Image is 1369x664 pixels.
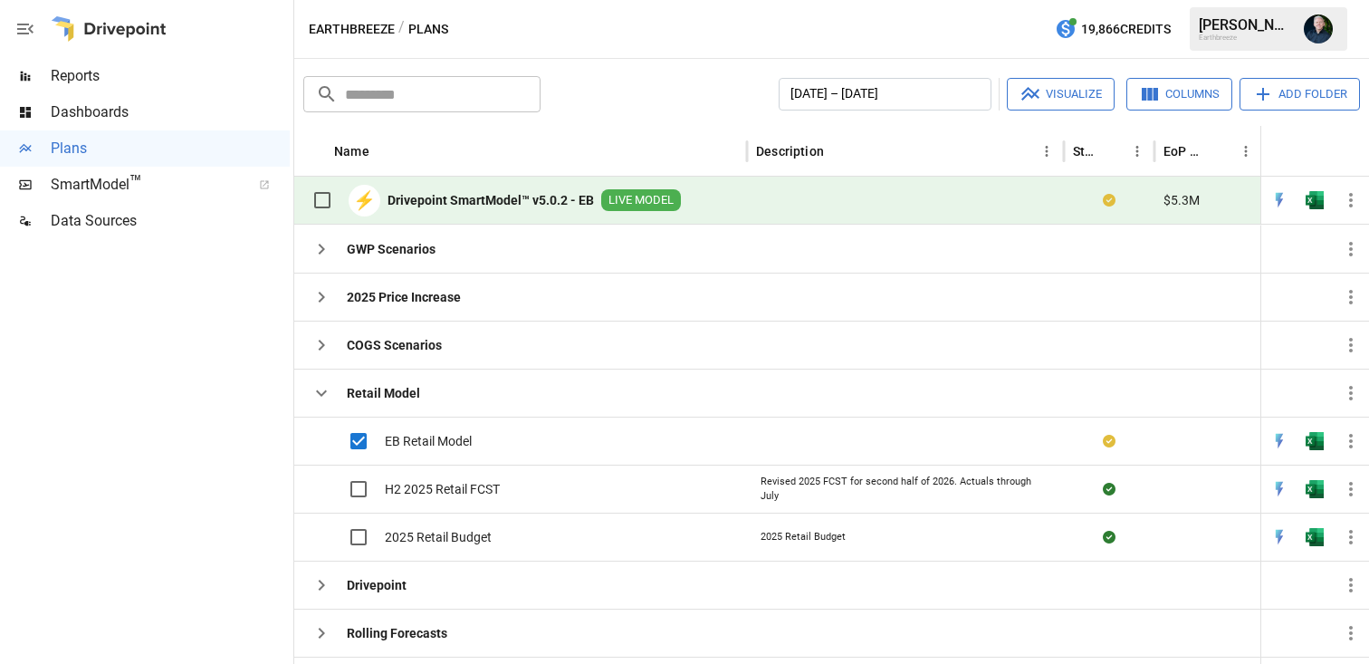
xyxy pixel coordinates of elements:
b: COGS Scenarios [347,336,442,354]
b: GWP Scenarios [347,240,436,258]
span: Dashboards [51,101,290,123]
div: EoP Cash [1163,144,1206,159]
b: Retail Model [347,384,420,402]
button: Add Folder [1240,78,1360,111]
div: Earthbreeze [1199,34,1293,42]
div: ⚡ [349,185,380,217]
div: Open in Quick Edit [1270,480,1288,498]
b: Drivepoint [347,576,407,594]
img: excel-icon.76473adf.svg [1306,432,1324,450]
span: 19,866 Credits [1081,18,1171,41]
button: Sort [1208,139,1233,164]
img: excel-icon.76473adf.svg [1306,191,1324,209]
button: 19,866Credits [1048,13,1178,46]
div: 2025 Retail Budget [761,530,846,544]
button: Sort [826,139,851,164]
span: Data Sources [51,210,290,232]
div: Open in Quick Edit [1270,528,1288,546]
span: Reports [51,65,290,87]
div: Open in Quick Edit [1270,432,1288,450]
div: Your plan has changes in Excel that are not reflected in the Drivepoint Data Warehouse, select "S... [1103,191,1115,209]
div: Your plan has changes in Excel that are not reflected in the Drivepoint Data Warehouse, select "S... [1103,432,1115,450]
button: Tom Ferguson [1293,4,1344,54]
span: SmartModel [51,174,239,196]
button: Description column menu [1034,139,1059,164]
span: EB Retail Model [385,432,472,450]
div: Sync complete [1103,480,1115,498]
button: EoP Cash column menu [1233,139,1259,164]
div: Description [756,144,824,159]
div: Name [334,144,369,159]
button: Sort [371,139,397,164]
img: quick-edit-flash.b8aec18c.svg [1270,480,1288,498]
div: Open in Excel [1306,432,1324,450]
img: excel-icon.76473adf.svg [1306,480,1324,498]
img: excel-icon.76473adf.svg [1306,528,1324,546]
img: quick-edit-flash.b8aec18c.svg [1270,191,1288,209]
b: Rolling Forecasts [347,624,447,642]
div: Open in Quick Edit [1270,191,1288,209]
span: H2 2025 Retail FCST [385,480,500,498]
img: quick-edit-flash.b8aec18c.svg [1270,432,1288,450]
img: Tom Ferguson [1304,14,1333,43]
button: Visualize [1007,78,1115,111]
span: 2025 Retail Budget [385,528,492,546]
b: 2025 Price Increase [347,288,461,306]
span: $5.3M [1163,191,1200,209]
button: Sort [1344,139,1369,164]
span: Plans [51,138,290,159]
span: LIVE MODEL [601,192,681,209]
b: Drivepoint SmartModel™ v5.0.2 - EB [388,191,594,209]
div: Open in Excel [1306,480,1324,498]
div: Open in Excel [1306,191,1324,209]
div: / [398,18,405,41]
div: Status [1073,144,1097,159]
div: Open in Excel [1306,528,1324,546]
button: Earthbreeze [309,18,395,41]
div: [PERSON_NAME] [1199,16,1293,34]
button: [DATE] – [DATE] [779,78,991,111]
img: quick-edit-flash.b8aec18c.svg [1270,528,1288,546]
div: Revised 2025 FCST for second half of 2026. Actuals through July [761,475,1050,503]
button: Sort [1099,139,1125,164]
div: Sync complete [1103,528,1115,546]
button: Columns [1126,78,1232,111]
span: ™ [129,171,142,194]
button: Status column menu [1125,139,1150,164]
